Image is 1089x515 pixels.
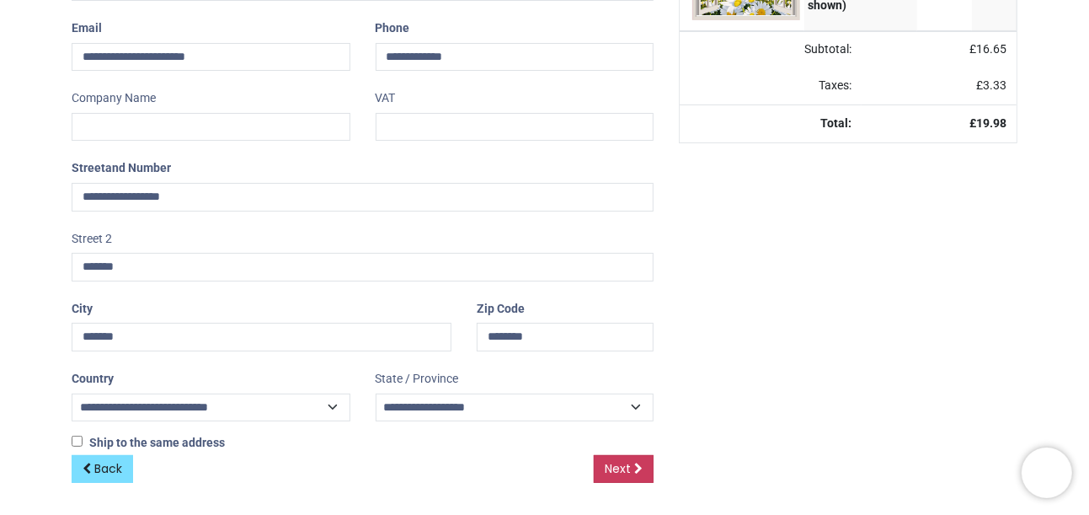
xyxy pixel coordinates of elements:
[376,14,410,43] label: Phone
[976,116,1006,130] span: 19.98
[72,14,102,43] label: Email
[72,436,83,447] input: Ship to the same address
[983,78,1006,92] span: 3.33
[72,435,225,452] label: Ship to the same address
[72,225,112,254] label: Street 2
[1022,448,1072,498] iframe: Brevo live chat
[969,42,1006,56] span: £
[105,161,171,174] span: and Number
[72,295,93,324] label: City
[680,31,862,68] td: Subtotal:
[976,78,1006,92] span: £
[376,84,396,113] label: VAT
[72,84,156,113] label: Company Name
[820,116,851,130] strong: Total:
[376,365,459,394] label: State / Province
[72,365,114,394] label: Country
[94,460,122,477] span: Back
[969,116,1006,130] strong: £
[976,42,1006,56] span: 16.65
[680,67,862,105] td: Taxes:
[605,460,631,477] span: Next
[72,455,133,484] a: Back
[594,455,654,484] a: Next
[72,154,171,183] label: Street
[477,295,525,324] label: Zip Code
